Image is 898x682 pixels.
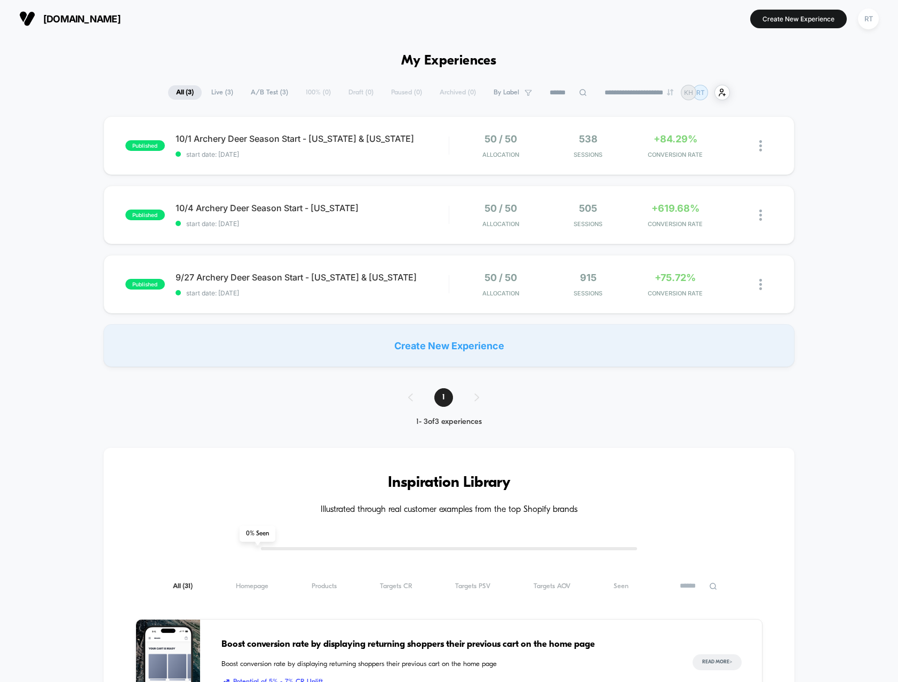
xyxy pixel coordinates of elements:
[173,582,193,590] span: All
[580,272,597,283] span: 915
[484,272,517,283] span: 50 / 50
[221,659,672,670] span: Boost conversion rate by displaying returning shoppers their previous cart on the home page
[221,638,672,652] span: Boost conversion rate by displaying returning shoppers their previous cart on the home page
[614,582,629,590] span: Seen
[176,289,449,297] span: start date: [DATE]
[482,151,519,158] span: Allocation
[484,203,517,214] span: 50 / 50
[182,583,193,590] span: ( 31 )
[168,85,202,100] span: All ( 3 )
[243,85,296,100] span: A/B Test ( 3 )
[16,10,124,27] button: [DOMAIN_NAME]
[136,505,763,515] h4: Illustrated through real customer examples from the top Shopify brands
[125,279,165,290] span: published
[750,10,847,28] button: Create New Experience
[332,238,360,250] div: Duration
[176,133,449,144] span: 10/1 Archery Deer Season Start - [US_STATE] & [US_STATE]
[579,203,597,214] span: 505
[381,239,413,249] input: Volume
[434,388,453,407] span: 1
[8,221,452,231] input: Seek
[380,582,412,590] span: Targets CR
[482,290,519,297] span: Allocation
[455,582,490,590] span: Targets PSV
[482,220,519,228] span: Allocation
[125,140,165,151] span: published
[547,290,629,297] span: Sessions
[19,11,35,27] img: Visually logo
[696,89,705,97] p: RT
[759,210,762,221] img: close
[655,272,696,283] span: +75.72%
[398,418,500,427] div: 1 - 3 of 3 experiences
[634,151,716,158] span: CONVERSION RATE
[104,324,795,367] div: Create New Experience
[125,210,165,220] span: published
[236,582,268,590] span: Homepage
[176,272,449,283] span: 9/27 Archery Deer Season Start - [US_STATE] & [US_STATE]
[579,133,598,145] span: 538
[216,116,242,142] button: Play, NEW DEMO 2025-VEED.mp4
[312,582,337,590] span: Products
[759,140,762,151] img: close
[634,290,716,297] span: CONVERSION RATE
[547,151,629,158] span: Sessions
[401,53,497,69] h1: My Experiences
[43,13,121,25] span: [DOMAIN_NAME]
[203,85,241,100] span: Live ( 3 )
[693,654,742,670] button: Read More>
[759,279,762,290] img: close
[176,203,449,213] span: 10/4 Archery Deer Season Start - [US_STATE]
[176,220,449,228] span: start date: [DATE]
[136,475,763,492] h3: Inspiration Library
[484,133,517,145] span: 50 / 50
[240,526,275,542] span: 0 % Seen
[176,150,449,158] span: start date: [DATE]
[855,8,882,30] button: RT
[651,203,700,214] span: +619.68%
[684,89,693,97] p: KH
[494,89,519,97] span: By Label
[667,89,673,95] img: end
[5,235,22,252] button: Play, NEW DEMO 2025-VEED.mp4
[547,220,629,228] span: Sessions
[654,133,697,145] span: +84.29%
[858,9,879,29] div: RT
[306,238,330,250] div: Current time
[634,220,716,228] span: CONVERSION RATE
[534,582,570,590] span: Targets AOV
